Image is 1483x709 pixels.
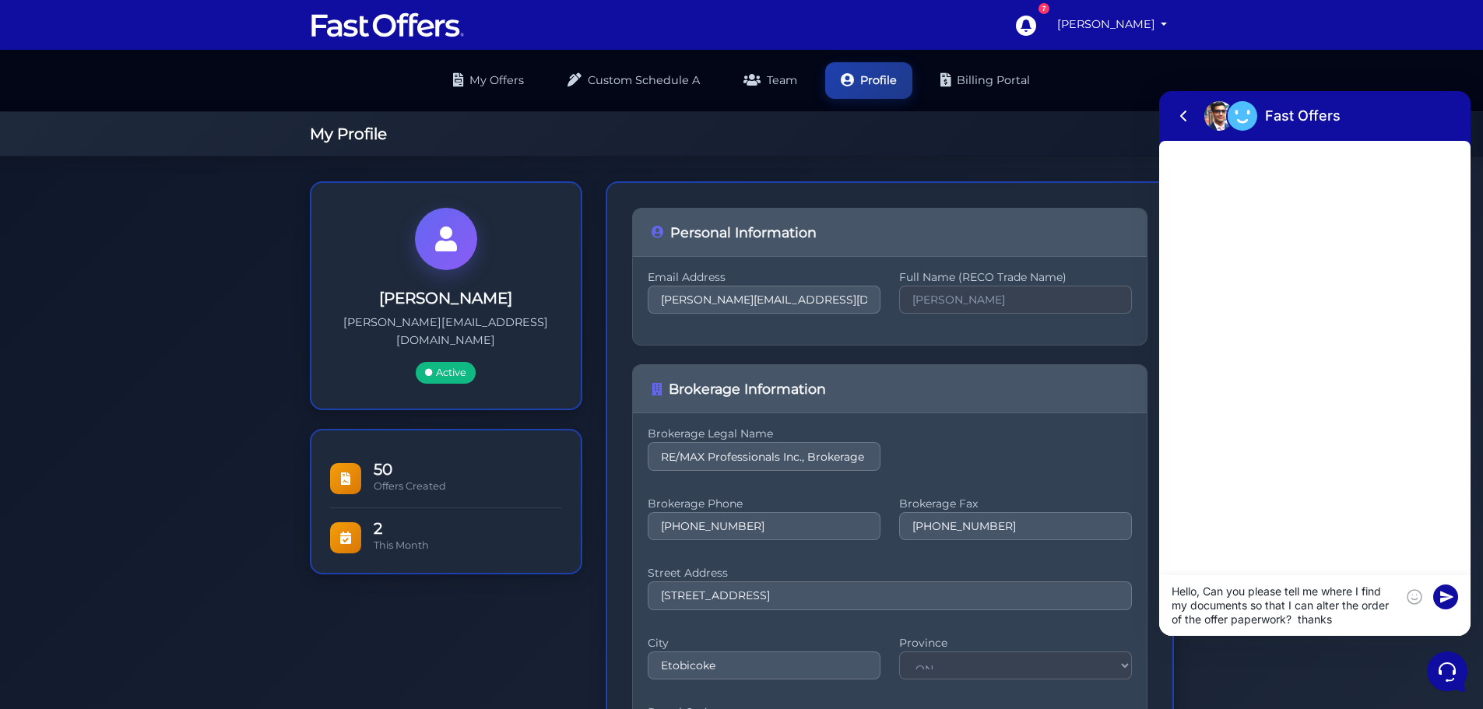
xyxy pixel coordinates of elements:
a: My Offers [438,62,539,99]
label: Brokerage Legal Name [648,432,880,436]
h1: My Profile [310,125,1174,143]
a: Billing Portal [925,62,1045,99]
a: [PERSON_NAME] [1051,9,1174,40]
a: Team [728,62,813,99]
iframe: Customerly Messenger Launcher [1424,648,1471,695]
a: Custom Schedule A [552,62,715,99]
span: 2 [374,521,562,536]
span: Active [416,362,476,384]
label: Province [899,641,1132,645]
h3: [PERSON_NAME] [336,289,556,307]
label: Full Name (RECO Trade Name) [899,276,1132,279]
label: Brokerage Phone [648,502,880,506]
label: Street Address [648,571,1132,575]
h4: Personal Information [652,224,1128,240]
div: 7 [1038,3,1049,14]
span: Offers Created [374,480,446,492]
label: City [648,641,880,645]
span: 50 [374,462,562,477]
a: Profile [825,62,912,99]
label: Brokerage Fax [899,502,1132,506]
label: Email Address [648,276,880,279]
a: 7 [1007,7,1043,43]
p: [PERSON_NAME][EMAIL_ADDRESS][DOMAIN_NAME] [336,314,556,349]
iframe: Customerly Messenger [1159,91,1471,636]
h4: Brokerage Information [652,381,1128,397]
span: This Month [374,539,429,551]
